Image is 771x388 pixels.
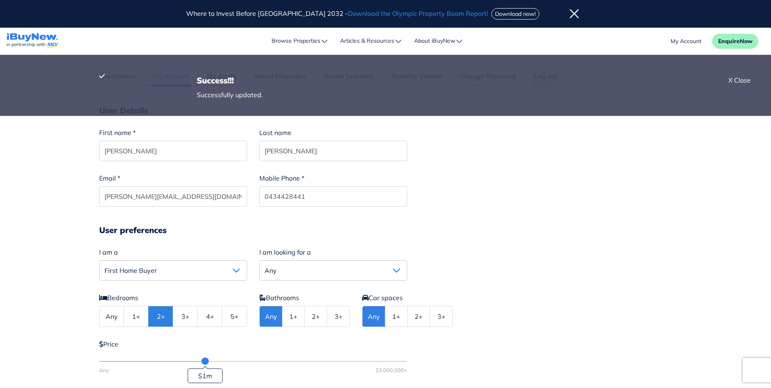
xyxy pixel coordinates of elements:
[104,266,157,275] span: First Home Buyer
[197,90,672,100] div: Successfully updated.
[259,186,407,207] input: Please enter a valid, complete mobile phone number.
[305,306,327,327] button: 2+
[7,31,58,51] a: navigations
[99,173,120,183] label: Email *
[99,293,138,303] label: Bedrooms
[7,33,58,49] img: logo
[740,37,752,45] span: Now
[260,306,282,327] button: Any
[99,247,118,257] label: I am a
[99,260,247,281] button: First Home Buyer
[187,368,222,383] div: $1m
[100,306,124,327] button: Any
[712,34,758,49] button: EnquireNow
[186,9,490,17] span: Where to Invest Before [GEOGRAPHIC_DATA] 2032 -
[197,71,672,90] div: success!!!
[232,268,240,273] img: open
[671,37,702,46] a: account
[393,268,400,273] img: open
[99,339,118,349] label: Price
[259,173,304,183] label: Mobile Phone *
[430,306,452,327] button: 3+
[259,247,311,257] label: I am looking for a
[259,128,291,137] label: Last name
[282,306,305,327] button: 1+
[363,306,385,327] button: Any
[728,75,751,85] div: X Close
[259,293,299,303] label: Bathrooms
[99,128,136,137] label: First name *
[99,366,109,374] span: Any
[198,306,222,327] button: 4+
[385,306,408,327] button: 1+
[491,8,539,20] button: Download now!
[348,9,488,17] span: Download the Olympic Property Boom Report!
[173,306,198,327] button: 3+
[408,306,430,327] button: 2+
[362,293,403,303] label: Car spaces
[99,225,672,235] h2: User preferences
[259,260,407,281] button: Any
[222,306,247,327] button: 5+
[376,366,407,374] span: $3,000,000+
[124,306,148,327] button: 1+
[148,306,173,327] button: 2+
[265,266,277,275] span: Any
[327,306,349,327] button: 3+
